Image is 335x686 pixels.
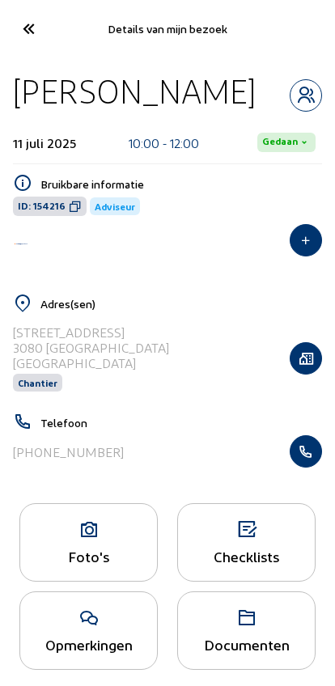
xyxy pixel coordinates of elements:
div: 11 juli 2025 [13,135,76,150]
div: 10:00 - 12:00 [129,135,199,150]
div: [STREET_ADDRESS] [13,324,169,340]
div: 3080 [GEOGRAPHIC_DATA] [13,340,169,355]
h5: Bruikbare informatie [40,177,322,191]
h5: Adres(sen) [40,297,322,311]
div: [PERSON_NAME] [13,70,256,112]
span: Chantier [18,377,57,388]
span: Adviseur [95,201,135,212]
h5: Telefoon [40,416,322,430]
div: Details van mijn bezoek [56,22,279,36]
div: Opmerkingen [20,636,157,653]
div: [PHONE_NUMBER] [13,444,124,459]
div: Checklists [178,548,315,565]
span: Gedaan [262,136,298,149]
img: Energy Protect Ramen & Deuren [13,242,29,246]
div: Documenten [178,636,315,653]
span: ID: 154216 [18,200,66,213]
div: Foto's [20,548,157,565]
div: [GEOGRAPHIC_DATA] [13,355,169,371]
